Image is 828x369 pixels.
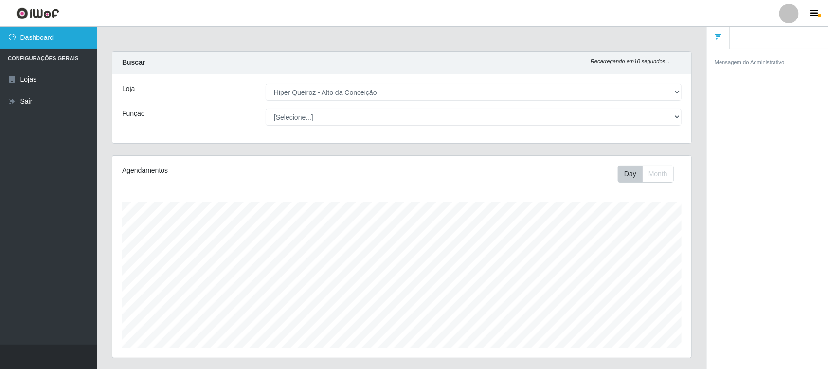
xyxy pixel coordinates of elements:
[618,166,682,183] div: Toolbar with button groups
[16,7,59,19] img: CoreUI Logo
[618,166,674,183] div: First group
[122,84,135,94] label: Loja
[122,166,347,176] div: Agendamentos
[618,166,643,183] button: Day
[122,109,145,119] label: Função
[642,166,674,183] button: Month
[122,58,145,66] strong: Buscar
[715,59,785,65] small: Mensagem do Administrativo
[591,58,670,64] i: Recarregando em 10 segundos...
